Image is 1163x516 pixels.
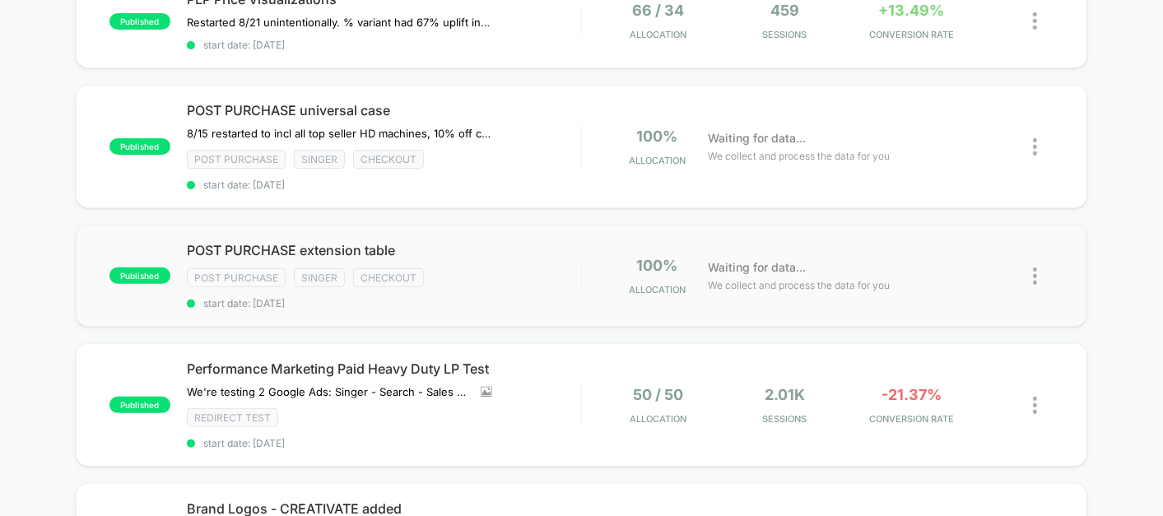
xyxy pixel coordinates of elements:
span: -21.37% [882,386,942,403]
img: close [1033,12,1037,30]
span: We're testing 2 Google Ads: Singer - Search - Sales - Heavy Duty - Nonbrand and SINGER - PMax - H... [187,385,468,398]
span: published [109,138,170,155]
span: Singer [294,150,345,169]
img: close [1033,138,1037,156]
span: We collect and process the data for you [708,277,890,293]
span: checkout [353,150,424,169]
span: 2.01k [765,386,805,403]
img: close [1033,267,1037,285]
span: checkout [353,268,424,287]
span: Sessions [725,413,844,425]
span: start date: [DATE] [187,179,581,191]
span: start date: [DATE] [187,437,581,449]
img: close [1033,397,1037,414]
span: Sessions [725,29,844,40]
span: Allocation [630,413,686,425]
span: 100% [637,257,678,274]
span: 100% [637,128,678,145]
span: start date: [DATE] [187,297,581,309]
span: published [109,13,170,30]
span: 459 [770,2,799,19]
span: CONVERSION RATE [853,29,971,40]
span: 8/15 restarted to incl all top seller HD machines, 10% off case0% CR when we have 0% discount8/1 ... [187,127,492,140]
span: published [109,397,170,413]
span: Performance Marketing Paid Heavy Duty LP Test [187,360,581,377]
span: Restarted 8/21 unintentionally. % variant had 67% uplift in CVR and 16% uplift in ATC rate [187,16,492,29]
span: Redirect Test [187,408,278,427]
span: +13.49% [879,2,945,19]
span: We collect and process the data for you [708,148,890,164]
span: start date: [DATE] [187,39,581,51]
span: Singer [294,268,345,287]
span: Allocation [629,155,686,166]
span: 50 / 50 [633,386,683,403]
span: CONVERSION RATE [853,413,971,425]
span: POST PURCHASE extension table [187,242,581,258]
span: published [109,267,170,284]
span: Allocation [630,29,686,40]
span: Post Purchase [187,268,286,287]
span: 66 / 34 [632,2,684,19]
span: POST PURCHASE universal case [187,102,581,119]
span: Waiting for data... [708,258,806,277]
span: Allocation [629,284,686,295]
span: Waiting for data... [708,129,806,147]
span: Post Purchase [187,150,286,169]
